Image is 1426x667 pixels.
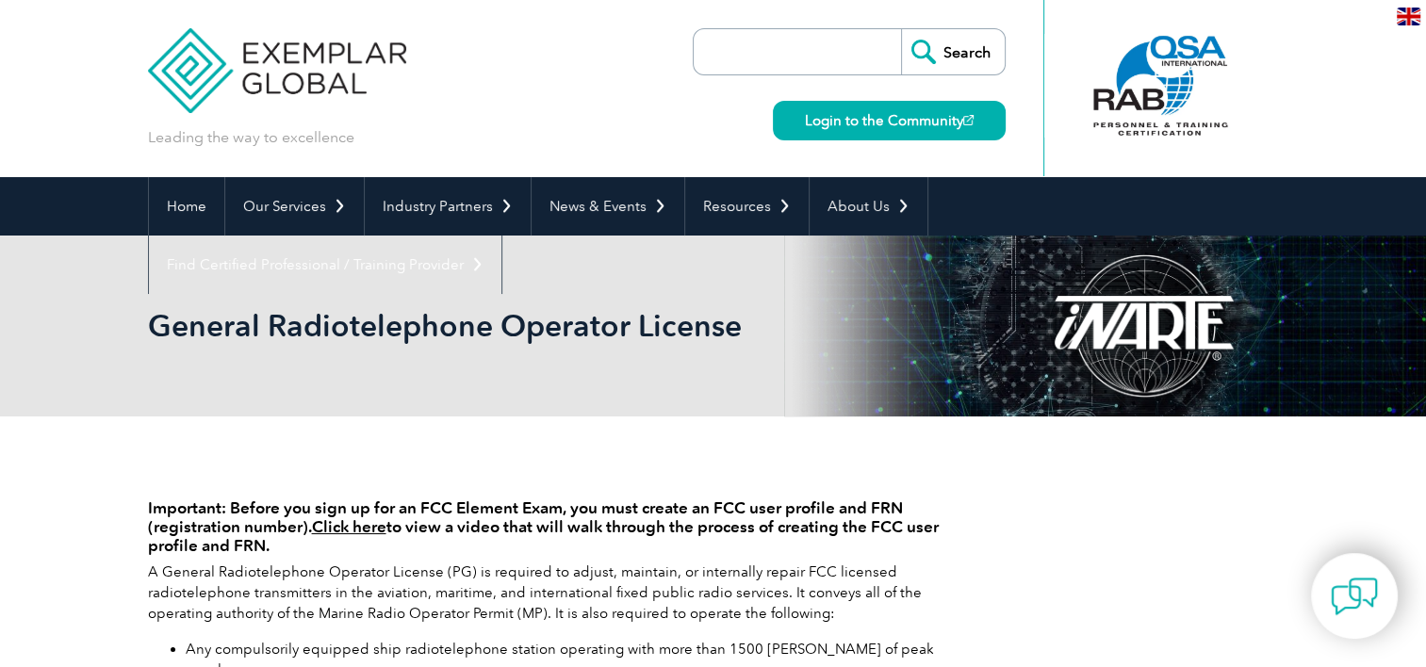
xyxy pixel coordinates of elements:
[148,561,940,624] p: A General Radiotelephone Operator License (PG) is required to adjust, maintain, or internally rep...
[901,29,1005,74] input: Search
[148,127,354,148] p: Leading the way to excellence
[963,115,974,125] img: open_square.png
[1331,573,1378,620] img: contact-chat.png
[532,177,684,236] a: News & Events
[1397,8,1420,25] img: en
[225,177,364,236] a: Our Services
[773,101,1006,140] a: Login to the Community
[148,498,940,555] h4: Important: Before you sign up for an FCC Element Exam, you must create an FCC user profile and FR...
[149,236,501,294] a: Find Certified Professional / Training Provider
[685,177,809,236] a: Resources
[149,177,224,236] a: Home
[365,177,531,236] a: Industry Partners
[810,177,927,236] a: About Us
[148,311,940,341] h2: General Radiotelephone Operator License
[312,517,386,536] a: Click here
